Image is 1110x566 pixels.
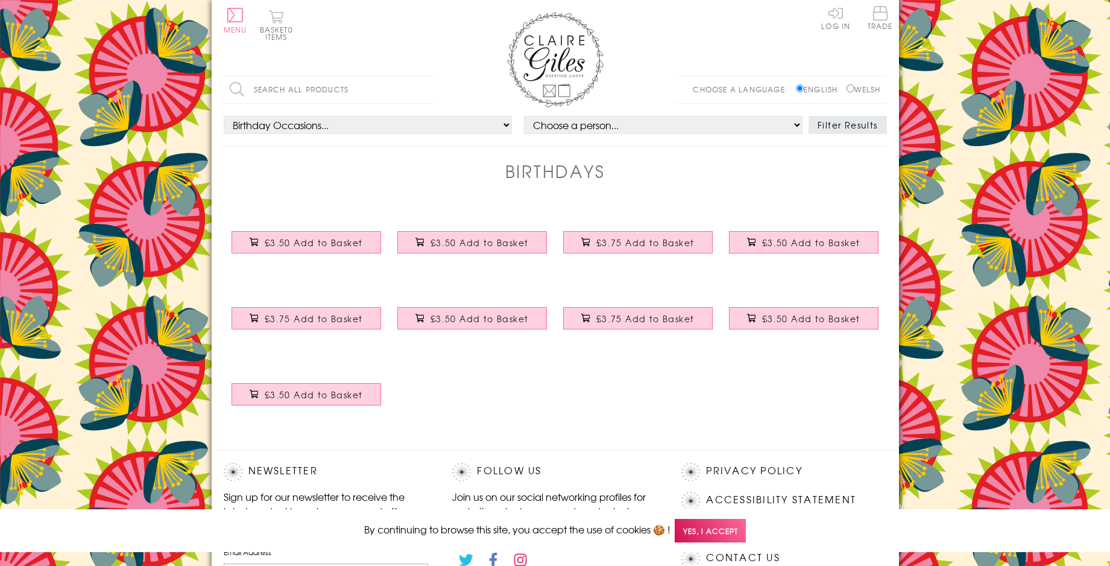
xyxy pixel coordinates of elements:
h2: Follow Us [452,463,657,481]
p: Sign up for our newsletter to receive the latest product launches, news and offers directly to yo... [224,489,429,533]
button: £3.75 Add to Basket [563,231,713,253]
button: £3.50 Add to Basket [232,231,381,253]
a: Log In [821,6,850,30]
a: Privacy Policy [706,463,802,479]
img: Claire Giles Greetings Cards [507,12,604,107]
span: £3.75 Add to Basket [596,237,695,249]
a: Birthday Card, Pretty Cake, Happy Birthday, Embellished with a colourful tassel £3.75 Add to Basket [555,298,721,350]
a: Accessibility Statement [706,492,856,508]
span: Menu [224,24,247,35]
span: £3.50 Add to Basket [762,313,860,325]
span: £3.50 Add to Basket [265,237,363,249]
button: £3.50 Add to Basket [397,231,547,253]
a: Contact Us [706,550,780,566]
h2: Newsletter [224,463,429,481]
a: Birthday Card, Bouquet, Happy Birthday, Embellished with a colourful tassel £3.75 Add to Basket [555,222,721,274]
button: £3.50 Add to Basket [729,231,878,253]
button: £3.75 Add to Basket [232,307,381,329]
span: £3.50 Add to Basket [430,237,529,249]
p: Join us on our social networking profiles for up to the minute news and product releases the mome... [452,489,657,533]
span: £3.50 Add to Basket [430,313,529,325]
a: Trade [868,6,893,32]
a: Birthday Card, Blue Stars, Happy Birthday Uncle £3.50 Add to Basket [721,222,887,274]
span: Trade [868,6,893,30]
span: £3.75 Add to Basket [265,313,363,325]
a: Birthday Card, Stars, Happy Birthday, text foiled in shiny gold £3.50 Add to Basket [389,222,555,274]
input: Search [423,76,435,103]
a: Birthday Card, Pink Flowers, Happy Birthday, text foiled in shiny gold £3.50 Add to Basket [224,374,389,426]
button: £3.50 Add to Basket [729,307,878,329]
input: Search all products [224,76,435,103]
a: Birthday Card, Blue Stars, Boyfriend, Embellished with a shiny padded star £3.50 Add to Basket [389,298,555,350]
p: Choose a language: [693,84,793,95]
span: £3.50 Add to Basket [762,237,860,249]
button: £3.50 Add to Basket [232,383,381,405]
span: 0 items [265,24,293,42]
button: Filter Results [809,116,887,134]
a: Birthday Card, Great Grandma Pink Flowers, text foiled in shiny gold £3.50 Add to Basket [721,298,887,350]
span: £3.50 Add to Basket [265,389,363,401]
button: Menu [224,8,247,33]
a: Birthday Card, Footballers, Happy Birthday, text foiled in shiny gold £3.50 Add to Basket [224,222,389,274]
button: Basket0 items [260,10,293,40]
a: Birthday Card, Stars, Happy Birthday, Papa, Embellished with colourful pompoms £3.75 Add to Basket [224,298,389,350]
span: Yes, I accept [675,519,746,542]
label: Welsh [847,84,881,95]
input: English [796,84,804,92]
button: £3.50 Add to Basket [397,307,547,329]
h1: Birthdays [505,159,605,183]
input: Welsh [847,84,854,92]
span: £3.75 Add to Basket [596,313,695,325]
label: English [796,84,844,95]
button: £3.75 Add to Basket [563,307,713,329]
